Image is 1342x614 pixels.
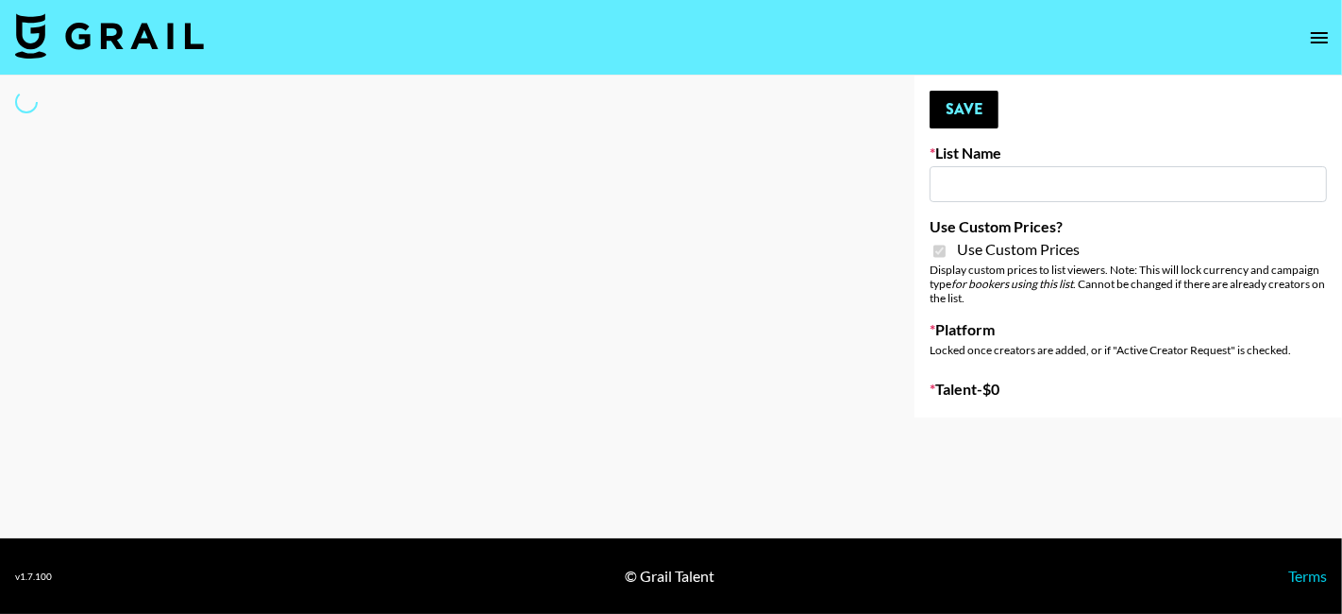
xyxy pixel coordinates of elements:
button: Save [930,91,998,128]
button: open drawer [1300,19,1338,57]
div: Display custom prices to list viewers. Note: This will lock currency and campaign type . Cannot b... [930,263,1327,305]
a: Terms [1288,567,1327,585]
span: Use Custom Prices [957,240,1080,259]
div: v 1.7.100 [15,571,52,583]
label: Use Custom Prices? [930,217,1327,236]
img: Grail Talent [15,13,204,59]
label: Talent - $ 0 [930,380,1327,399]
label: List Name [930,144,1327,162]
div: © Grail Talent [626,567,715,586]
em: for bookers using this list [951,277,1073,291]
label: Platform [930,320,1327,339]
div: Locked once creators are added, or if "Active Creator Request" is checked. [930,343,1327,357]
